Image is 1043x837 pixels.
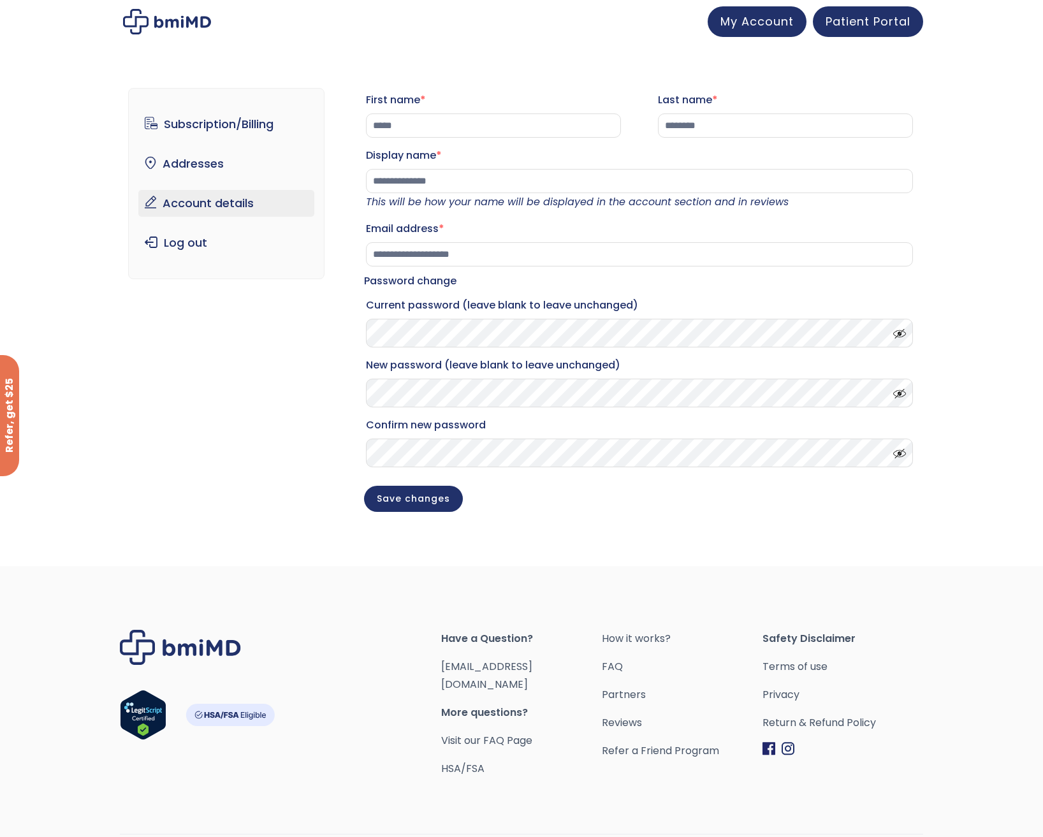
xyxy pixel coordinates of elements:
[366,355,913,375] label: New password (leave blank to leave unchanged)
[364,486,463,512] button: Save changes
[120,630,241,665] img: Brand Logo
[138,229,315,256] a: Log out
[762,742,775,755] img: Facebook
[602,630,762,648] a: How it works?
[720,13,794,29] span: My Account
[366,295,913,316] label: Current password (leave blank to leave unchanged)
[813,6,923,37] a: Patient Portal
[120,690,166,740] img: Verify Approval for www.bmimd.com
[762,686,923,704] a: Privacy
[441,630,602,648] span: Have a Question?
[186,704,275,726] img: HSA-FSA
[138,190,315,217] a: Account details
[441,704,602,722] span: More questions?
[441,659,532,692] a: [EMAIL_ADDRESS][DOMAIN_NAME]
[364,272,456,290] legend: Password change
[128,88,325,279] nav: Account pages
[762,658,923,676] a: Terms of use
[708,6,806,37] a: My Account
[602,742,762,760] a: Refer a Friend Program
[366,90,621,110] label: First name
[762,630,923,648] span: Safety Disclaimer
[782,742,794,755] img: Instagram
[123,9,211,34] img: My account
[120,690,166,746] a: Verify LegitScript Approval for www.bmimd.com
[658,90,913,110] label: Last name
[441,761,485,776] a: HSA/FSA
[602,686,762,704] a: Partners
[366,415,913,435] label: Confirm new password
[366,219,913,239] label: Email address
[826,13,910,29] span: Patient Portal
[602,658,762,676] a: FAQ
[138,111,315,138] a: Subscription/Billing
[441,733,532,748] a: Visit our FAQ Page
[602,714,762,732] a: Reviews
[366,194,789,209] em: This will be how your name will be displayed in the account section and in reviews
[762,714,923,732] a: Return & Refund Policy
[138,150,315,177] a: Addresses
[366,145,913,166] label: Display name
